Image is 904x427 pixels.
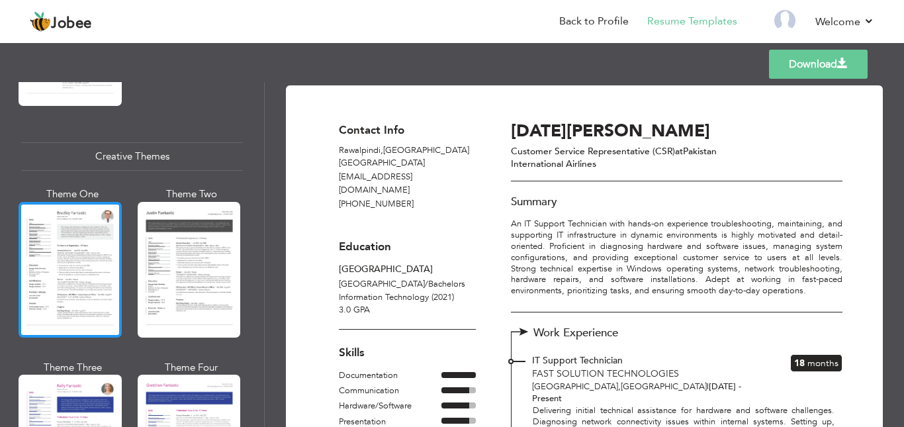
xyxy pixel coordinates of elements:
div: Documentation [339,369,441,383]
img: jobee.io [30,11,51,32]
div: Theme Two [140,187,244,201]
p: [PHONE_NUMBER] [339,198,476,211]
p: Rawalpindi [GEOGRAPHIC_DATA] [GEOGRAPHIC_DATA] [339,144,476,170]
p: [EMAIL_ADDRESS][DOMAIN_NAME] [339,171,476,197]
a: Jobee [30,11,92,32]
span: IT Support Technician [532,354,623,367]
span: Information Technology [339,291,429,303]
div: Hardware/Software [339,400,441,413]
p: An IT Support Technician with hands-on experience troubleshooting, maintaining, and supporting IT... [511,218,842,297]
span: 18 [794,357,805,369]
a: Download [769,50,868,79]
span: Jobee [51,17,92,31]
span: at [675,145,683,158]
div: Theme One [21,187,124,201]
div: Creative Themes [21,142,243,171]
span: [GEOGRAPHIC_DATA] [GEOGRAPHIC_DATA] [532,381,707,393]
span: [GEOGRAPHIC_DATA] Bachelors [339,278,465,290]
span: Fast Solution Technologies [532,367,679,380]
span: | [707,381,709,393]
div: Communication [339,385,441,398]
span: / [425,278,428,290]
h3: Skills [339,347,476,359]
span: [DATE] - Present [532,381,741,405]
span: , [381,144,383,156]
a: Back to Profile [559,14,629,29]
p: Customer Service Representative (CSR) Pakistan International Airlines [511,145,760,171]
a: Resume Templates [647,14,737,29]
h3: Summary [511,196,842,209]
div: Theme Three [21,361,124,375]
a: Welcome [815,14,874,30]
div: Theme Four [140,361,244,375]
span: Months [807,357,838,369]
div: [GEOGRAPHIC_DATA] [339,263,476,277]
span: , [618,381,621,393]
span: 3.0 GPA [339,304,370,316]
h3: Contact Info [339,124,476,137]
h3: [DATE][PERSON_NAME] [511,122,760,142]
span: Work Experience [533,327,645,340]
h3: Education [339,241,476,254]
span: (2021) [431,291,454,303]
img: Profile Img [774,10,795,31]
